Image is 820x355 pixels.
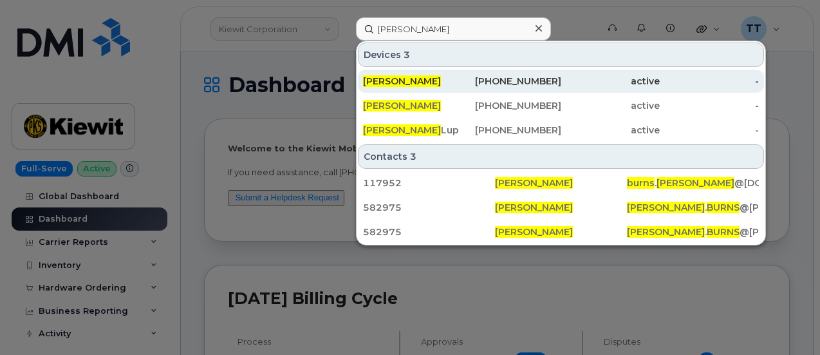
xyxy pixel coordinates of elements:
div: . @[PERSON_NAME][DOMAIN_NAME] [627,201,759,214]
iframe: Messenger Launcher [764,299,810,345]
span: [PERSON_NAME] [627,226,705,238]
div: 117952 [363,177,495,189]
div: . @[DOMAIN_NAME] [627,177,759,189]
span: 3 [404,48,410,61]
span: BURNS [707,226,740,238]
div: [PHONE_NUMBER] [462,124,561,137]
div: active [561,99,660,112]
div: active [561,124,660,137]
div: Devices [358,43,764,67]
a: [PERSON_NAME][PHONE_NUMBER]active- [358,94,764,117]
div: 582975 [363,201,495,214]
div: 582975 [363,225,495,238]
span: burns [627,177,655,189]
span: [PERSON_NAME] [363,100,441,111]
span: [PERSON_NAME] [363,75,441,87]
div: - [660,124,759,137]
div: - [660,75,759,88]
a: [PERSON_NAME][PHONE_NUMBER]active- [358,70,764,93]
span: BURNS [707,202,740,213]
span: [PERSON_NAME] [363,124,441,136]
div: . @[PERSON_NAME][DOMAIN_NAME] [627,225,759,238]
div: - [660,99,759,112]
div: Lup N So2 Station [363,124,462,137]
span: 3 [410,150,416,163]
a: 582975[PERSON_NAME][PERSON_NAME].BURNS@[PERSON_NAME][DOMAIN_NAME] [358,220,764,244]
span: [PERSON_NAME] [495,226,573,238]
span: [PERSON_NAME] [495,177,573,189]
span: [PERSON_NAME] [495,202,573,213]
a: 117952[PERSON_NAME]burns.[PERSON_NAME]@[DOMAIN_NAME] [358,171,764,195]
div: Contacts [358,144,764,169]
div: [PHONE_NUMBER] [462,75,561,88]
div: [PHONE_NUMBER] [462,99,561,112]
a: 582975[PERSON_NAME][PERSON_NAME].BURNS@[PERSON_NAME][DOMAIN_NAME] [358,196,764,219]
a: [PERSON_NAME]Lup N So2 Station[PHONE_NUMBER]active- [358,119,764,142]
div: active [561,75,660,88]
span: [PERSON_NAME] [627,202,705,213]
span: [PERSON_NAME] [657,177,734,189]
